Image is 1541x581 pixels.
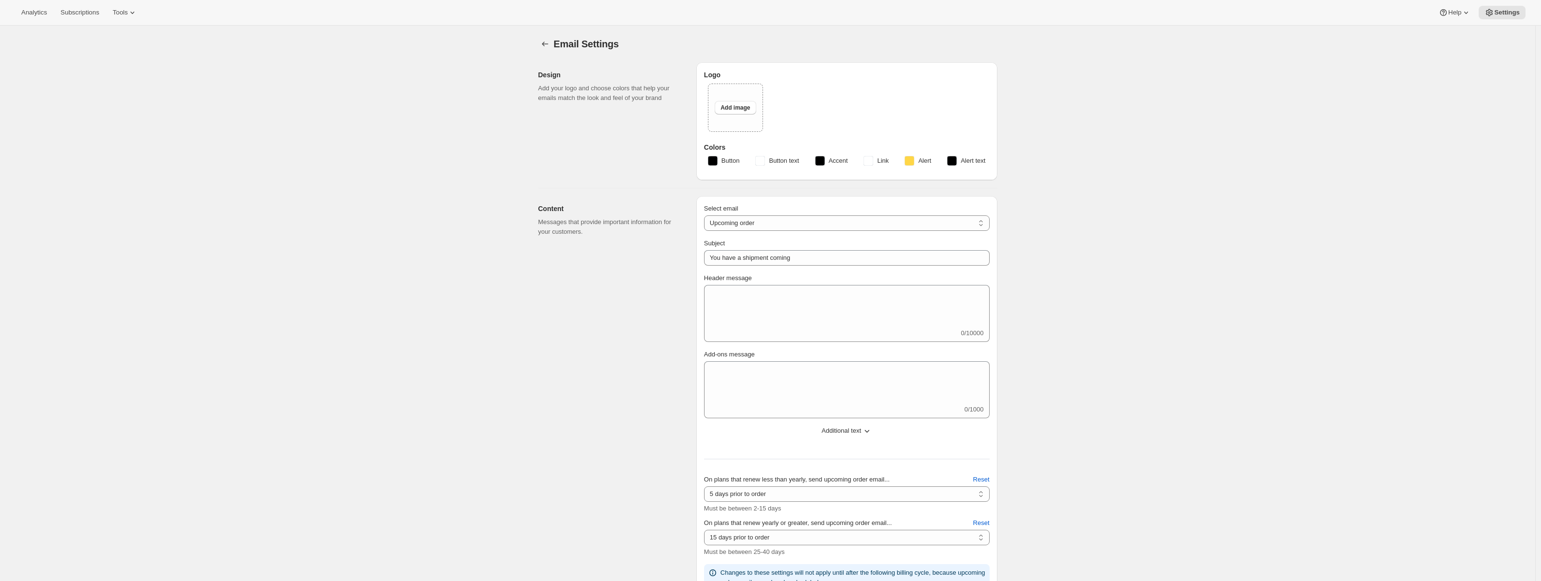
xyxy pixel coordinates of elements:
span: Header message [704,274,752,282]
span: Must be between 2-15 days [704,505,781,512]
button: Tools [107,6,143,19]
span: Accent [829,156,848,166]
button: Button [702,153,746,169]
button: Reset [967,515,995,531]
span: Help [1448,9,1461,16]
span: Subject [704,240,725,247]
p: Messages that provide important information for your customers. [538,217,681,237]
button: Link [858,153,894,169]
h3: Colors [704,142,990,152]
button: Additional text [698,423,995,439]
span: Add image [720,104,750,112]
button: Alert [899,153,937,169]
span: On plans that renew less than yearly, send upcoming order email... [704,476,890,483]
span: Reset [973,518,990,528]
button: Alert text [941,153,991,169]
span: Subscriptions [60,9,99,16]
h2: Design [538,70,681,80]
span: Select email [704,205,738,212]
button: Settings [538,37,552,51]
span: Additional text [821,426,861,436]
button: Reset [967,472,995,487]
button: Accent [809,153,854,169]
span: Tools [113,9,128,16]
button: Subscriptions [55,6,105,19]
span: Link [877,156,889,166]
span: Button [721,156,740,166]
p: Add your logo and choose colors that help your emails match the look and feel of your brand [538,84,681,103]
span: Alert text [961,156,985,166]
span: Analytics [21,9,47,16]
h2: Content [538,204,681,213]
button: Button text [749,153,805,169]
span: Button text [769,156,799,166]
span: Add-ons message [704,351,755,358]
button: Settings [1479,6,1526,19]
h3: Logo [704,70,990,80]
button: Analytics [15,6,53,19]
span: Alert [918,156,931,166]
button: Add image [715,101,756,114]
span: Reset [973,475,990,484]
button: Help [1433,6,1477,19]
span: Settings [1494,9,1520,16]
span: Email Settings [554,39,619,49]
span: Must be between 25-40 days [704,548,785,555]
span: On plans that renew yearly or greater, send upcoming order email... [704,519,892,526]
